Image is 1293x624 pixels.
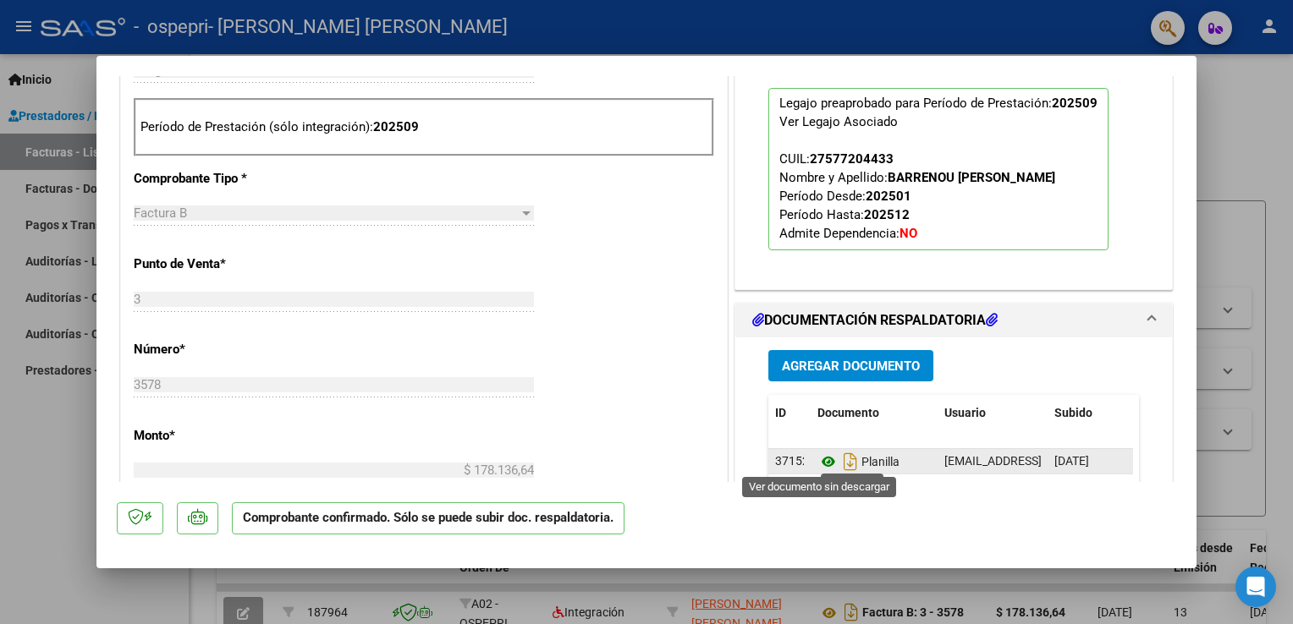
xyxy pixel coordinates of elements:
[782,359,920,374] span: Agregar Documento
[900,226,917,241] strong: NO
[768,88,1109,250] p: Legajo preaprobado para Período de Prestación:
[140,118,707,137] p: Período de Prestación (sólo integración):
[752,310,998,331] h1: DOCUMENTACIÓN RESPALDATORIA
[866,189,911,204] strong: 202501
[1054,454,1089,468] span: [DATE]
[1235,567,1276,607] div: Open Intercom Messenger
[134,426,308,446] p: Monto
[888,170,1055,185] strong: BARRENOU [PERSON_NAME]
[768,350,933,381] button: Agregar Documento
[779,151,1055,241] span: CUIL: Nombre y Apellido: Período Desde: Período Hasta: Admite Dependencia:
[134,340,308,359] p: Número
[944,454,1231,468] span: [EMAIL_ADDRESS][DOMAIN_NAME] - [PERSON_NAME]
[134,169,308,189] p: Comprobante Tipo *
[768,395,811,431] datatable-header-cell: ID
[811,395,938,431] datatable-header-cell: Documento
[839,448,861,475] i: Descargar documento
[779,112,898,131] div: Ver Legajo Asociado
[944,406,986,419] span: Usuario
[134,205,187,221] span: Factura B
[1052,96,1098,111] strong: 202509
[810,150,894,168] div: 27577204433
[775,454,809,468] span: 37152
[775,406,786,419] span: ID
[938,395,1048,431] datatable-header-cell: Usuario
[232,502,624,535] p: Comprobante confirmado. Sólo se puede subir doc. respaldatoria.
[864,207,910,222] strong: 202512
[817,406,879,419] span: Documento
[817,455,900,468] span: Planilla
[735,304,1172,337] mat-expansion-panel-header: DOCUMENTACIÓN RESPALDATORIA
[134,255,308,274] p: Punto de Venta
[1048,395,1132,431] datatable-header-cell: Subido
[1132,395,1217,431] datatable-header-cell: Acción
[373,119,419,134] strong: 202509
[1054,406,1092,419] span: Subido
